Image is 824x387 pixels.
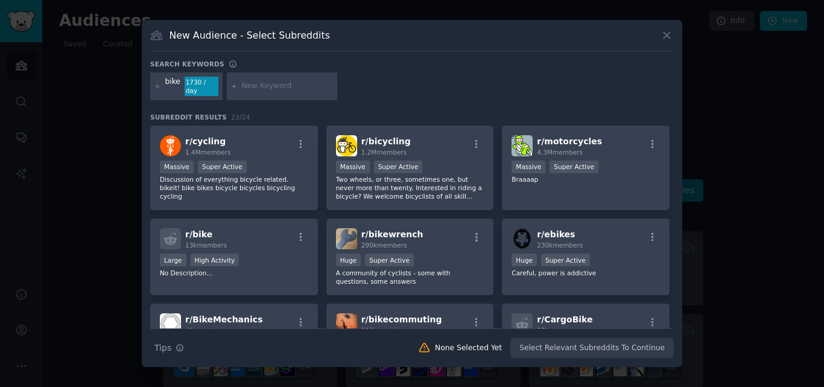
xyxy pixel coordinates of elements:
span: 1.2M members [361,149,407,156]
div: Super Active [550,161,598,173]
span: r/ bike [185,229,212,239]
div: None Selected Yet [435,343,502,354]
div: Large [160,254,186,266]
button: Tips [150,337,188,359]
div: 1730 / day [185,77,218,96]
p: Careful, power is addictive [512,269,660,277]
span: Tips [154,342,171,354]
h3: Search keywords [150,60,224,68]
img: bikewrench [336,228,357,249]
div: Huge [336,254,361,266]
span: 230k members [537,241,583,249]
img: bicycling [336,135,357,156]
span: r/ bikecommuting [361,315,442,324]
img: BikeMechanics [160,313,181,334]
h3: New Audience - Select Subreddits [170,29,330,42]
span: 222k members [361,327,407,334]
div: Super Active [365,254,414,266]
div: High Activity [191,254,239,266]
span: 41k members [185,327,227,334]
div: Massive [512,161,545,173]
p: A community of cyclists - some with questions, some answers [336,269,484,286]
span: 290k members [361,241,407,249]
span: r/ CargoBike [537,315,592,324]
img: ebikes [512,228,533,249]
input: New Keyword [241,81,333,92]
div: Super Active [374,161,423,173]
img: bikecommuting [336,313,357,334]
div: Massive [160,161,194,173]
p: No Description... [160,269,308,277]
span: Subreddit Results [150,113,227,121]
span: r/ BikeMechanics [185,315,262,324]
img: motorcycles [512,135,533,156]
span: r/ ebikes [537,229,575,239]
span: r/ bicycling [361,136,411,146]
div: bike [165,77,180,96]
p: Discussion of everything bicycle related. bikeit! bike bikes bicycle bicycles bicycling cycling [160,175,308,200]
div: Massive [336,161,370,173]
img: cycling [160,135,181,156]
span: 37k members [537,327,578,334]
span: r/ bikewrench [361,229,423,239]
span: 13k members [185,241,227,249]
div: Super Active [541,254,590,266]
div: Huge [512,254,537,266]
p: Two wheels, or three, sometimes one, but never more than twenty. Interested in riding a bicycle? ... [336,175,484,200]
span: 23 / 24 [231,114,250,121]
span: 1.4M members [185,149,231,156]
span: 4.3M members [537,149,583,156]
div: Super Active [198,161,247,173]
p: Braaaap [512,175,660,184]
span: r/ motorcycles [537,136,602,146]
span: r/ cycling [185,136,226,146]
